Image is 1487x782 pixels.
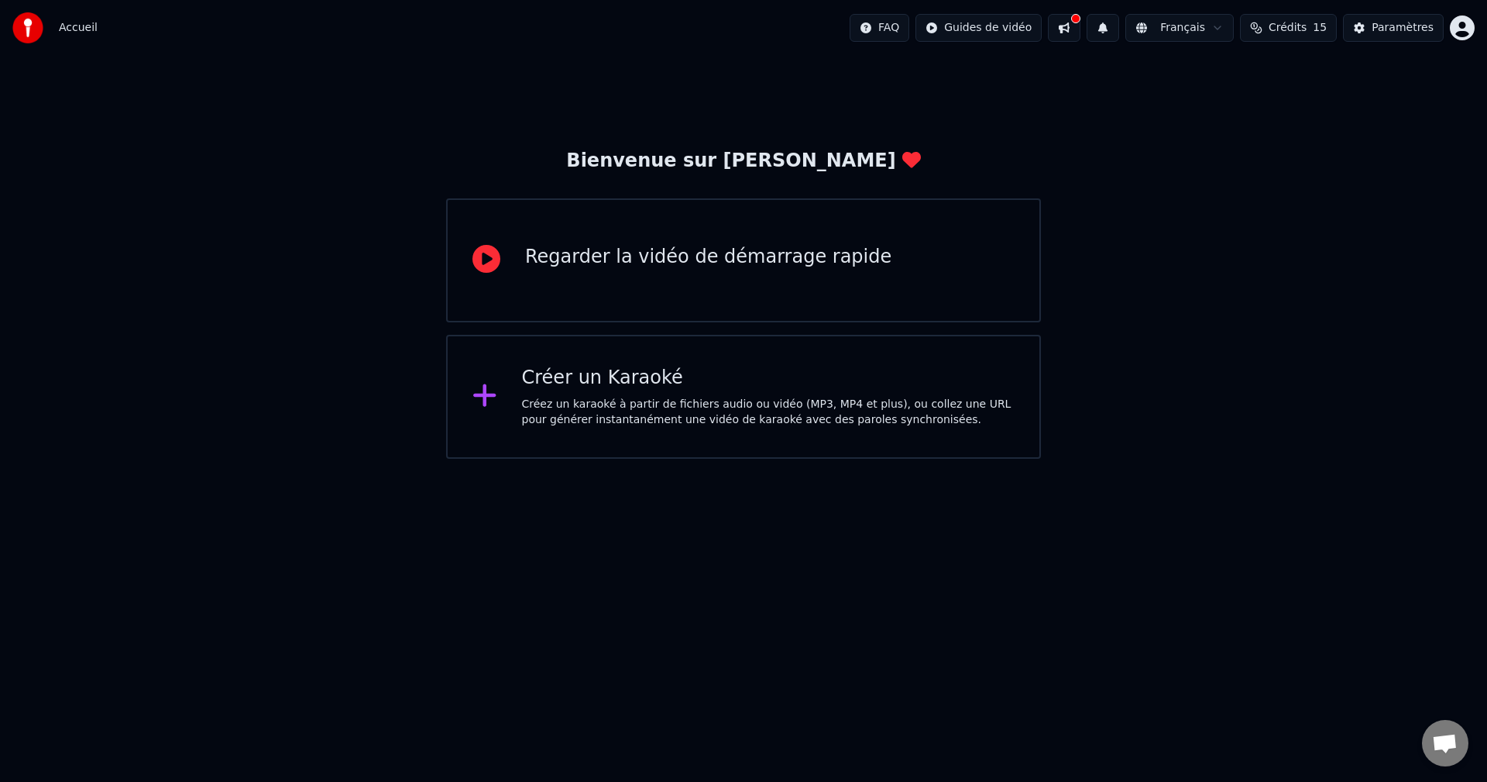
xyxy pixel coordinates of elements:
[1422,720,1468,766] a: Ouvrir le chat
[59,20,98,36] nav: breadcrumb
[1240,14,1337,42] button: Crédits15
[1269,20,1307,36] span: Crédits
[1343,14,1444,42] button: Paramètres
[915,14,1042,42] button: Guides de vidéo
[522,366,1015,391] div: Créer un Karaoké
[1372,20,1434,36] div: Paramètres
[566,149,920,174] div: Bienvenue sur [PERSON_NAME]
[850,14,909,42] button: FAQ
[12,12,43,43] img: youka
[522,397,1015,428] div: Créez un karaoké à partir de fichiers audio ou vidéo (MP3, MP4 et plus), ou collez une URL pour g...
[59,20,98,36] span: Accueil
[525,245,891,270] div: Regarder la vidéo de démarrage rapide
[1313,20,1327,36] span: 15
